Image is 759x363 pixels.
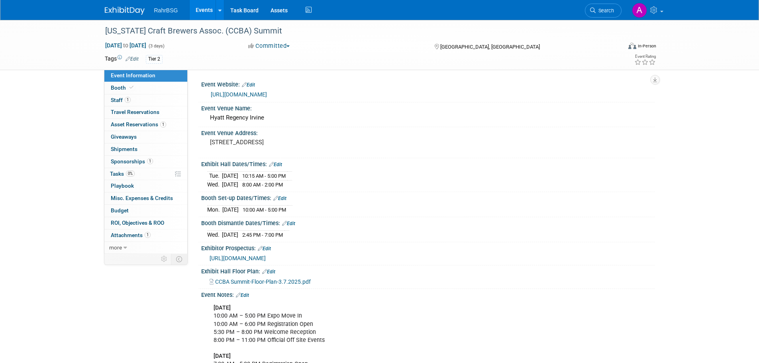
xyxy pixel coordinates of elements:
[201,289,655,299] div: Event Notes:
[104,131,187,143] a: Giveaways
[269,162,282,167] a: Edit
[111,146,137,152] span: Shipments
[111,109,159,115] span: Travel Reservations
[105,42,147,49] span: [DATE] [DATE]
[109,244,122,251] span: more
[207,181,222,189] td: Wed.
[222,206,239,214] td: [DATE]
[104,82,187,94] a: Booth
[207,112,649,124] div: Hyatt Regency Irvine
[111,72,155,78] span: Event Information
[111,232,151,238] span: Attachments
[104,94,187,106] a: Staff1
[201,78,655,89] div: Event Website:
[245,42,293,50] button: Committed
[148,43,165,49] span: (3 days)
[201,158,655,169] div: Exhibit Hall Dates/Times:
[154,7,178,14] span: RahrBSG
[147,158,153,164] span: 1
[111,207,129,214] span: Budget
[104,119,187,131] a: Asset Reservations1
[104,242,187,254] a: more
[104,156,187,168] a: Sponsorships1
[201,242,655,253] div: Exhibitor Prospectus:
[102,24,610,38] div: [US_STATE] Craft Brewers Assoc. (CCBA) Summit
[282,221,295,226] a: Edit
[104,168,187,180] a: Tasks0%
[637,43,656,49] div: In-Person
[126,56,139,62] a: Edit
[258,246,271,251] a: Edit
[110,171,135,177] span: Tasks
[104,192,187,204] a: Misc. Expenses & Credits
[104,217,187,229] a: ROI, Objectives & ROO
[273,196,286,201] a: Edit
[211,91,267,98] a: [URL][DOMAIN_NAME]
[575,41,657,53] div: Event Format
[160,122,166,128] span: 1
[126,171,135,177] span: 0%
[129,85,133,90] i: Booth reservation complete
[222,231,238,239] td: [DATE]
[111,195,173,201] span: Misc. Expenses & Credits
[242,232,283,238] span: 2:45 PM - 7:00 PM
[222,172,238,181] td: [DATE]
[104,230,187,241] a: Attachments1
[105,7,145,15] img: ExhibitDay
[262,269,275,275] a: Edit
[440,44,540,50] span: [GEOGRAPHIC_DATA], [GEOGRAPHIC_DATA]
[214,353,231,359] b: [DATE]
[210,139,381,146] pre: [STREET_ADDRESS]
[236,292,249,298] a: Edit
[207,206,222,214] td: Mon.
[157,254,171,264] td: Personalize Event Tab Strip
[201,192,655,202] div: Booth Set-up Dates/Times:
[122,42,129,49] span: to
[145,232,151,238] span: 1
[632,3,647,18] img: Ashley Grotewold
[146,55,163,63] div: Tier 2
[105,55,139,64] td: Tags
[201,265,655,276] div: Exhibit Hall Floor Plan:
[210,255,266,261] a: [URL][DOMAIN_NAME]
[201,127,655,137] div: Event Venue Address:
[634,55,656,59] div: Event Rating
[222,181,238,189] td: [DATE]
[596,8,614,14] span: Search
[104,70,187,82] a: Event Information
[111,97,131,103] span: Staff
[207,231,222,239] td: Wed.
[242,82,255,88] a: Edit
[111,182,134,189] span: Playbook
[104,180,187,192] a: Playbook
[111,84,135,91] span: Booth
[104,205,187,217] a: Budget
[104,143,187,155] a: Shipments
[104,106,187,118] a: Travel Reservations
[242,182,283,188] span: 8:00 AM - 2:00 PM
[243,207,286,213] span: 10:00 AM - 5:00 PM
[201,217,655,228] div: Booth Dismantle Dates/Times:
[111,121,166,128] span: Asset Reservations
[585,4,622,18] a: Search
[628,43,636,49] img: Format-Inperson.png
[214,304,231,311] b: [DATE]
[111,220,164,226] span: ROI, Objectives & ROO
[111,158,153,165] span: Sponsorships
[207,172,222,181] td: Tue.
[201,102,655,112] div: Event Venue Name:
[210,279,311,285] a: CCBA Summit-Floor-Plan-3.7.2025.pdf
[242,173,286,179] span: 10:15 AM - 5:00 PM
[111,133,137,140] span: Giveaways
[171,254,187,264] td: Toggle Event Tabs
[125,97,131,103] span: 1
[215,279,311,285] span: CCBA Summit-Floor-Plan-3.7.2025.pdf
